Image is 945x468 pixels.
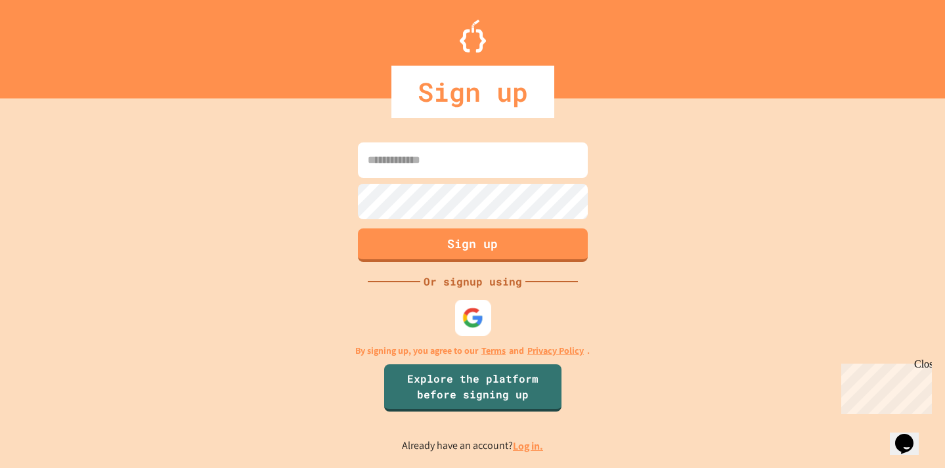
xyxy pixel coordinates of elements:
[355,344,590,358] p: By signing up, you agree to our and .
[391,66,554,118] div: Sign up
[513,439,543,453] a: Log in.
[836,358,932,414] iframe: chat widget
[384,364,561,412] a: Explore the platform before signing up
[358,228,588,262] button: Sign up
[420,274,525,289] div: Or signup using
[402,438,543,454] p: Already have an account?
[460,20,486,53] img: Logo.svg
[462,307,483,328] img: google-icon.svg
[890,415,932,455] iframe: chat widget
[481,344,506,358] a: Terms
[527,344,584,358] a: Privacy Policy
[5,5,91,83] div: Chat with us now!Close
